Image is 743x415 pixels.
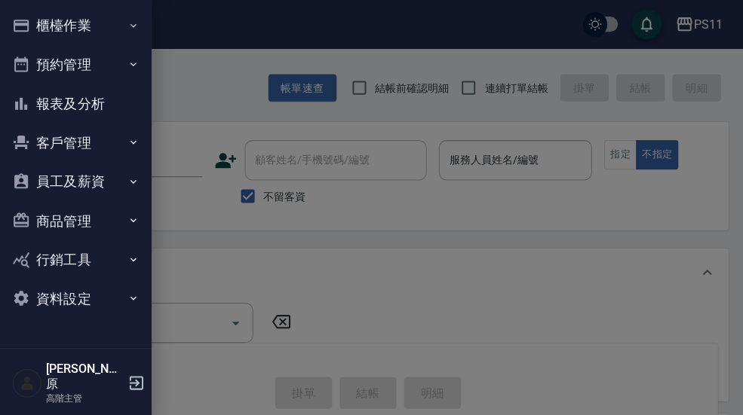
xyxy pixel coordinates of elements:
h5: [PERSON_NAME]原 [46,359,123,389]
button: 行銷工具 [6,239,145,278]
button: 預約管理 [6,45,145,84]
button: 櫃檯作業 [6,6,145,45]
button: 客戶管理 [6,123,145,162]
img: Person [12,366,42,396]
button: 報表及分析 [6,84,145,123]
p: 高階主管 [46,389,123,403]
button: 商品管理 [6,200,145,240]
button: 員工及薪資 [6,161,145,200]
button: 資料設定 [6,278,145,317]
